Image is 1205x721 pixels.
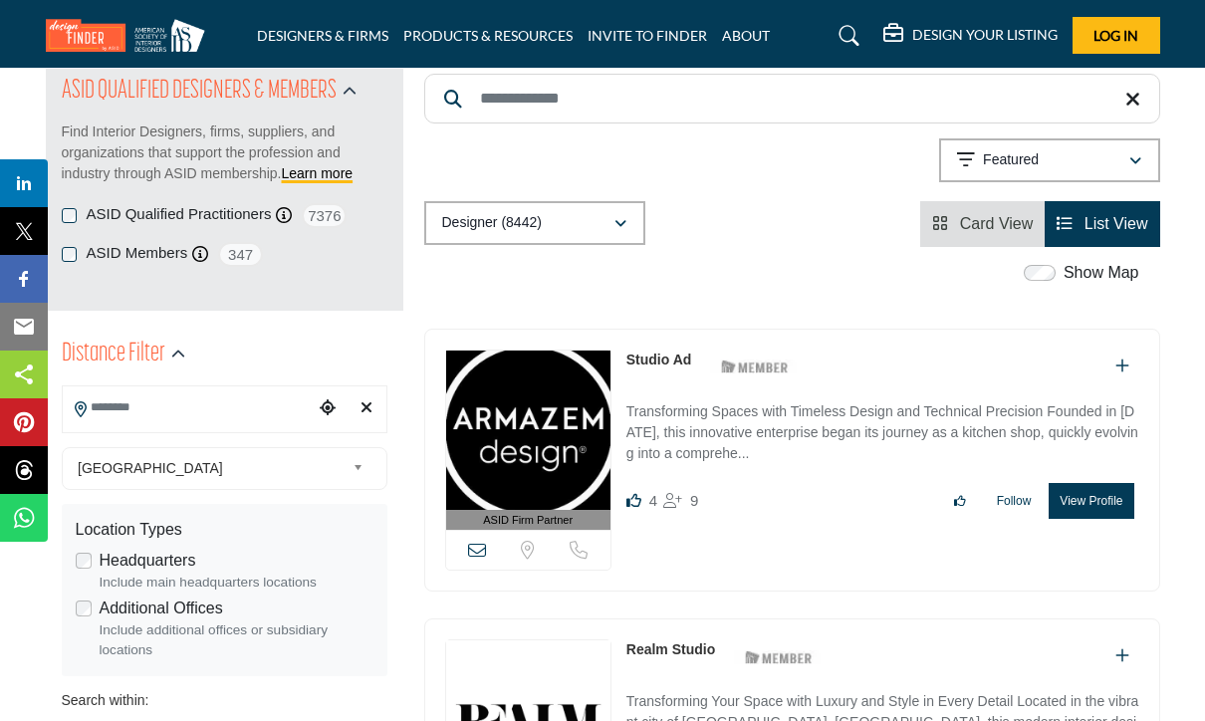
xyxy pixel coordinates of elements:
[1115,358,1129,374] a: Add To List
[722,27,770,44] a: ABOUT
[883,24,1058,48] div: DESIGN YOUR LISTING
[1049,483,1133,519] button: View Profile
[626,352,692,367] a: Studio Ad
[932,215,1033,232] a: View Card
[62,74,337,110] h2: ASID QUALIFIED DESIGNERS & MEMBERS
[939,138,1160,182] button: Featured
[313,387,342,430] div: Choose your current location
[912,26,1058,44] h5: DESIGN YOUR LISTING
[1084,215,1148,232] span: List View
[960,215,1034,232] span: Card View
[483,512,573,529] span: ASID Firm Partner
[1115,647,1129,664] a: Add To List
[446,351,610,531] a: ASID Firm Partner
[710,355,800,379] img: ASID Members Badge Icon
[1057,215,1147,232] a: View List
[626,401,1139,468] p: Transforming Spaces with Timeless Design and Technical Precision Founded in [DATE], this innovati...
[734,644,824,669] img: ASID Members Badge Icon
[62,247,77,262] input: ASID Members checkbox
[626,350,692,370] p: Studio Ad
[352,387,380,430] div: Clear search location
[257,27,388,44] a: DESIGNERS & FIRMS
[820,20,872,52] a: Search
[62,121,387,184] p: Find Interior Designers, firms, suppliers, and organizations that support the profession and indu...
[446,351,610,510] img: Studio Ad
[984,484,1045,518] button: Follow
[626,493,641,508] i: Likes
[626,639,715,660] p: Realm Studio
[100,620,373,661] div: Include additional offices or subsidiary locations
[282,165,354,181] a: Learn more
[983,150,1039,170] p: Featured
[626,389,1139,468] a: Transforming Spaces with Timeless Design and Technical Precision Founded in [DATE], this innovati...
[1073,17,1160,54] button: Log In
[62,208,77,223] input: ASID Qualified Practitioners checkbox
[78,456,345,480] span: [GEOGRAPHIC_DATA]
[100,573,373,593] div: Include main headquarters locations
[1093,27,1138,44] span: Log In
[302,203,347,228] span: 7376
[1064,261,1139,285] label: Show Map
[62,337,165,372] h2: Distance Filter
[941,484,979,518] button: Like listing
[1045,201,1159,247] li: List View
[87,203,272,226] label: ASID Qualified Practitioners
[403,27,573,44] a: PRODUCTS & RESOURCES
[626,641,715,657] a: Realm Studio
[87,242,188,265] label: ASID Members
[649,492,657,509] span: 4
[63,388,314,427] input: Search Location
[218,242,263,267] span: 347
[62,690,387,711] div: Search within:
[424,74,1160,123] input: Search Keyword
[76,518,373,542] div: Location Types
[588,27,707,44] a: INVITE TO FINDER
[920,201,1045,247] li: Card View
[442,213,542,233] p: Designer (8442)
[424,201,645,245] button: Designer (8442)
[663,489,698,513] div: Followers
[100,597,223,620] label: Additional Offices
[46,19,215,52] img: Site Logo
[100,549,196,573] label: Headquarters
[690,492,698,509] span: 9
